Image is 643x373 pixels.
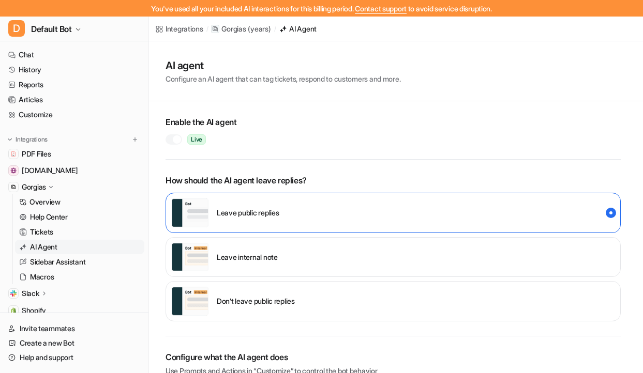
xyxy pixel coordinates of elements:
[166,174,621,186] p: How should the AI agent leave replies?
[15,210,144,224] a: Help Center
[171,198,208,227] img: public reply
[206,24,208,34] span: /
[217,296,295,306] p: Don’t leave public replies
[15,240,144,254] a: AI Agent
[30,227,53,237] p: Tickets
[211,24,271,34] a: Gorgias(years)
[8,20,25,37] span: D
[30,242,57,252] p: AI Agent
[29,197,61,207] p: Overview
[4,303,144,318] a: ShopifyShopify
[30,212,68,222] p: Help Center
[4,77,144,92] a: Reports
[22,288,39,299] p: Slack
[4,63,144,77] a: History
[22,305,46,316] span: Shopify
[22,149,51,159] span: PDF Files
[166,23,203,34] div: Integrations
[16,135,48,144] p: Integrations
[166,58,400,73] h1: AI agent
[15,270,144,284] a: Macros
[10,151,17,157] img: PDF Files
[30,272,54,282] p: Macros
[15,195,144,209] a: Overview
[4,134,51,145] button: Integrations
[4,350,144,365] a: Help and support
[4,163,144,178] a: help.years.com[DOMAIN_NAME]
[4,107,144,122] a: Customize
[30,257,85,267] p: Sidebar Assistant
[4,48,144,62] a: Chat
[22,182,46,192] p: Gorgias
[248,24,271,34] p: ( years )
[166,351,621,363] h2: Configure what the AI agent does
[22,165,78,176] span: [DOMAIN_NAME]
[131,136,139,143] img: menu_add.svg
[10,184,17,190] img: Gorgias
[171,243,208,272] img: internal note
[15,225,144,239] a: Tickets
[15,255,144,269] a: Sidebar Assistant
[10,307,17,314] img: Shopify
[155,23,203,34] a: Integrations
[274,24,276,34] span: /
[10,290,17,297] img: Slack
[4,321,144,336] a: Invite teammates
[166,193,621,233] div: external_reply
[6,136,13,143] img: expand menu
[221,24,246,34] p: Gorgias
[187,134,206,145] span: Live
[4,92,144,107] a: Articles
[166,281,621,321] div: disabled
[289,23,317,34] div: AI Agent
[217,252,278,262] p: Leave internal note
[31,22,72,36] span: Default Bot
[217,207,279,218] p: Leave public replies
[166,73,400,84] p: Configure an AI agent that can tag tickets, respond to customers and more.
[279,23,317,34] a: AI Agent
[171,287,208,316] img: disabled
[355,4,407,13] span: Contact support
[166,237,621,277] div: internal_reply
[4,147,144,161] a: PDF FilesPDF Files
[10,167,17,174] img: help.years.com
[4,336,144,350] a: Create a new Bot
[166,116,621,128] h2: Enable the AI agent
